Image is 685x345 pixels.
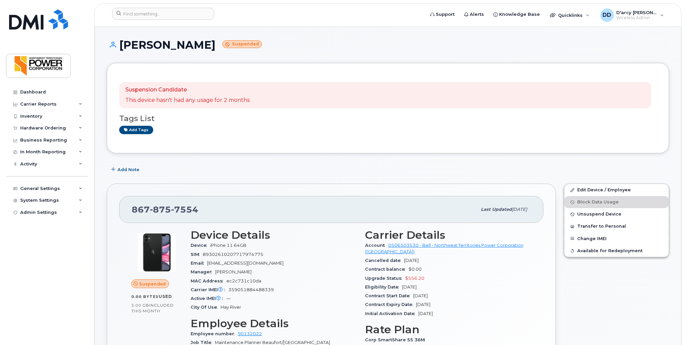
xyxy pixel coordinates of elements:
button: Add Note [107,163,145,176]
h3: Device Details [191,229,357,241]
span: Upgrade Status [365,276,405,281]
span: $556.20 [405,276,424,281]
p: This device hasn't had any usage for 2 months [125,97,250,104]
a: Edit Device / Employee [564,184,669,196]
span: 89302610207717974775 [203,252,263,257]
span: Eligibility Date [365,284,402,290]
button: Block Data Usage [564,196,669,208]
span: Hay River [221,305,241,310]
span: ec2c731c10da [226,278,261,283]
span: [DATE] [512,207,527,212]
span: [DATE] [413,293,428,298]
span: MAC Address [191,278,226,283]
span: included this month [131,303,174,314]
h1: [PERSON_NAME] [107,39,669,51]
span: Carrier IMEI [191,287,228,292]
span: [EMAIL_ADDRESS][DOMAIN_NAME] [207,261,284,266]
a: 90132022 [238,331,262,336]
h3: Tags List [119,114,657,123]
span: [DATE] [402,284,417,290]
span: 0.00 Bytes [131,294,159,299]
img: iPhone_11.jpg [137,232,177,273]
span: Contract balance [365,267,409,272]
span: Device [191,243,210,248]
button: Unsuspend Device [564,208,669,220]
span: Employee number [191,331,238,336]
button: Available for Redeployment [564,245,669,257]
small: Suspended [222,40,262,48]
span: 3.00 GB [131,303,149,308]
span: Job Title [191,340,215,345]
span: [DATE] [416,302,430,307]
span: [PERSON_NAME] [215,269,252,274]
button: Change IMEI [564,233,669,245]
span: Active IMEI [191,296,226,301]
span: Suspended [139,281,166,287]
span: Contract Expiry Date [365,302,416,307]
p: Suspension Candidate [125,86,250,94]
span: City Of Use [191,305,221,310]
span: Initial Activation Date [365,311,418,316]
button: Transfer to Personal [564,220,669,232]
span: Corp SmartShare 55 36M [365,337,428,342]
a: 0506503530 - Bell - Northwest Territories Power Corporation ([GEOGRAPHIC_DATA]) [365,243,523,254]
span: Email [191,261,207,266]
span: [DATE] [404,258,419,263]
h3: Carrier Details [365,229,531,241]
span: Available for Redeployment [577,248,643,253]
span: Cancelled date [365,258,404,263]
h3: Rate Plan [365,323,531,336]
span: SIM [191,252,203,257]
span: used [159,294,172,299]
span: 359051884488339 [228,287,274,292]
span: 867 [132,204,198,215]
span: Account [365,243,388,248]
span: iPhone 11 64GB [210,243,247,248]
span: Contract Start Date [365,293,413,298]
a: Add tags [119,126,153,134]
span: Add Note [118,166,139,173]
span: 7554 [171,204,198,215]
span: — [226,296,231,301]
h3: Employee Details [191,317,357,330]
span: Last updated [481,207,512,212]
span: Unsuspend Device [577,212,621,217]
span: Maintenance Planner Beaufort/[GEOGRAPHIC_DATA] [215,340,330,345]
span: $0.00 [409,267,422,272]
span: [DATE] [418,311,433,316]
span: Manager [191,269,215,274]
span: 875 [150,204,171,215]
